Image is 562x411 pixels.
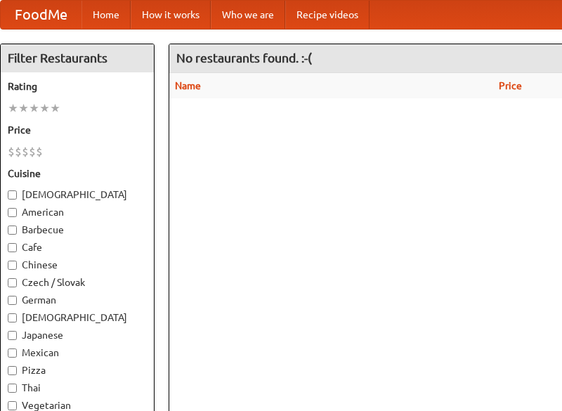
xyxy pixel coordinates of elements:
li: $ [36,144,43,159]
input: German [8,296,17,305]
h4: Filter Restaurants [1,44,154,72]
input: Thai [8,384,17,393]
a: Name [175,80,201,91]
li: $ [22,144,29,159]
h5: Price [8,123,147,137]
h5: Rating [8,79,147,93]
label: Thai [8,381,147,395]
label: Czech / Slovak [8,275,147,289]
label: Barbecue [8,223,147,237]
label: Pizza [8,363,147,377]
label: [DEMOGRAPHIC_DATA] [8,311,147,325]
label: Mexican [8,346,147,360]
li: $ [29,144,36,159]
li: ★ [50,100,60,116]
h5: Cuisine [8,167,147,181]
li: ★ [29,100,39,116]
label: Japanese [8,328,147,342]
a: FoodMe [1,1,81,29]
input: Barbecue [8,226,17,235]
input: Pizza [8,366,17,375]
label: [DEMOGRAPHIC_DATA] [8,188,147,202]
input: Japanese [8,331,17,340]
a: Price [499,80,522,91]
label: German [8,293,147,307]
input: [DEMOGRAPHIC_DATA] [8,190,17,200]
a: Recipe videos [285,1,370,29]
input: [DEMOGRAPHIC_DATA] [8,313,17,322]
li: $ [8,144,15,159]
li: ★ [8,100,18,116]
label: Chinese [8,258,147,272]
li: ★ [18,100,29,116]
input: Mexican [8,348,17,358]
li: ★ [39,100,50,116]
a: Home [81,1,131,29]
input: Vegetarian [8,401,17,410]
li: $ [15,144,22,159]
input: American [8,208,17,217]
input: Cafe [8,243,17,252]
label: American [8,205,147,219]
a: How it works [131,1,211,29]
label: Cafe [8,240,147,254]
ng-pluralize: No restaurants found. :-( [176,51,312,65]
a: Who we are [211,1,285,29]
input: Chinese [8,261,17,270]
input: Czech / Slovak [8,278,17,287]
